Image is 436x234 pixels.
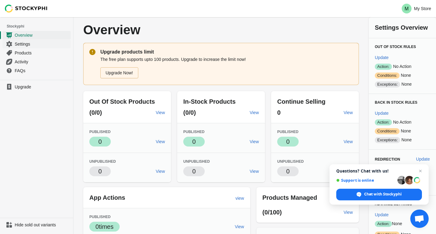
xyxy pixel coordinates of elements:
a: View [232,221,246,232]
p: None [375,128,430,134]
a: Overview [2,31,71,39]
span: Chat with Stockyphi [364,191,402,197]
span: Stockyphi [7,23,73,29]
span: 0 [98,138,102,145]
button: Avatar with initials MMy Store [399,2,434,15]
span: (0/0) [89,109,102,116]
text: M [404,6,408,11]
span: Products [15,50,69,56]
span: Upgrade [15,84,69,90]
span: View [344,110,353,115]
h3: Out of Stock Rules [375,44,430,49]
button: Update [372,209,391,220]
span: App Actions [89,194,125,201]
a: View [247,136,261,147]
span: View [250,169,259,174]
span: View [344,210,353,215]
h3: Back in Stock Rules [375,100,430,105]
span: 0 [98,168,102,175]
span: Exceptions: [375,81,400,87]
span: Activity [15,59,69,65]
p: None [375,221,430,227]
a: Activity [2,57,71,66]
p: Overview [83,23,247,37]
a: View [153,166,167,177]
span: Hide sold out variants [15,222,69,228]
button: Update [414,154,432,165]
span: Unpublished [183,159,210,164]
span: Update [375,55,389,60]
span: View [235,224,244,229]
img: Stockyphi [5,5,48,13]
span: Products Managed [263,194,317,201]
button: Update [372,52,391,63]
p: None [375,81,430,87]
span: 0 [192,138,196,145]
span: Settings [15,41,69,47]
span: 0 [286,138,289,145]
span: Update [375,212,389,217]
span: Update [416,157,430,162]
span: Unpublished [89,159,116,164]
span: View [250,139,259,144]
p: None [375,137,430,143]
span: View [250,110,259,115]
span: Published [277,130,298,134]
span: Action: [375,221,392,227]
a: View [153,107,167,118]
p: 0 [192,167,196,176]
span: FAQs [15,68,69,74]
span: Action: [375,119,392,125]
a: view [233,193,246,204]
a: View [341,207,355,218]
a: View [341,107,355,118]
span: 0 [286,168,289,175]
div: Chat with Stockyphi [336,189,422,200]
a: Upgrade [2,83,71,91]
span: Conditions: [375,128,400,134]
span: View [156,169,165,174]
span: Overview [15,32,69,38]
span: Conditions: [375,72,400,79]
p: My Store [414,6,431,11]
span: Published [89,215,110,219]
p: No Action [375,63,430,70]
span: Action: [375,64,392,70]
p: The free plan supports upto 100 products. Upgrade to increase the limit now! [100,56,353,62]
span: Published [89,130,110,134]
a: View [247,107,261,118]
span: view [235,196,244,201]
p: Upgrade products limit [100,48,353,56]
span: View [344,139,353,144]
span: In-Stock Products [183,98,236,105]
span: Questions? Chat with us! [336,169,422,173]
a: Products [2,48,71,57]
div: Open chat [410,210,429,228]
a: View [341,136,355,147]
span: Out Of Stock Products [89,98,155,105]
span: Support is online [336,178,395,183]
a: Hide sold out variants [2,221,71,229]
button: Update [372,108,391,119]
a: Upgrade Now! [100,67,138,78]
span: (0/100) [263,209,282,216]
a: View [153,136,167,147]
h3: Redirection [375,157,411,162]
p: No Action [375,119,430,125]
span: Published [183,130,204,134]
span: Continue Selling [277,98,326,105]
a: View [247,166,261,177]
a: Settings [2,39,71,48]
span: Avatar with initials M [402,4,412,13]
span: 0 [277,109,281,116]
span: 0 times [95,223,114,230]
span: View [156,139,165,144]
span: Settings Overview [375,24,428,31]
a: FAQs [2,66,71,75]
span: (0/0) [183,109,196,116]
span: View [156,110,165,115]
p: None [375,72,430,79]
span: Exceptions: [375,137,400,143]
span: Update [375,111,389,116]
span: Unpublished [277,159,304,164]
